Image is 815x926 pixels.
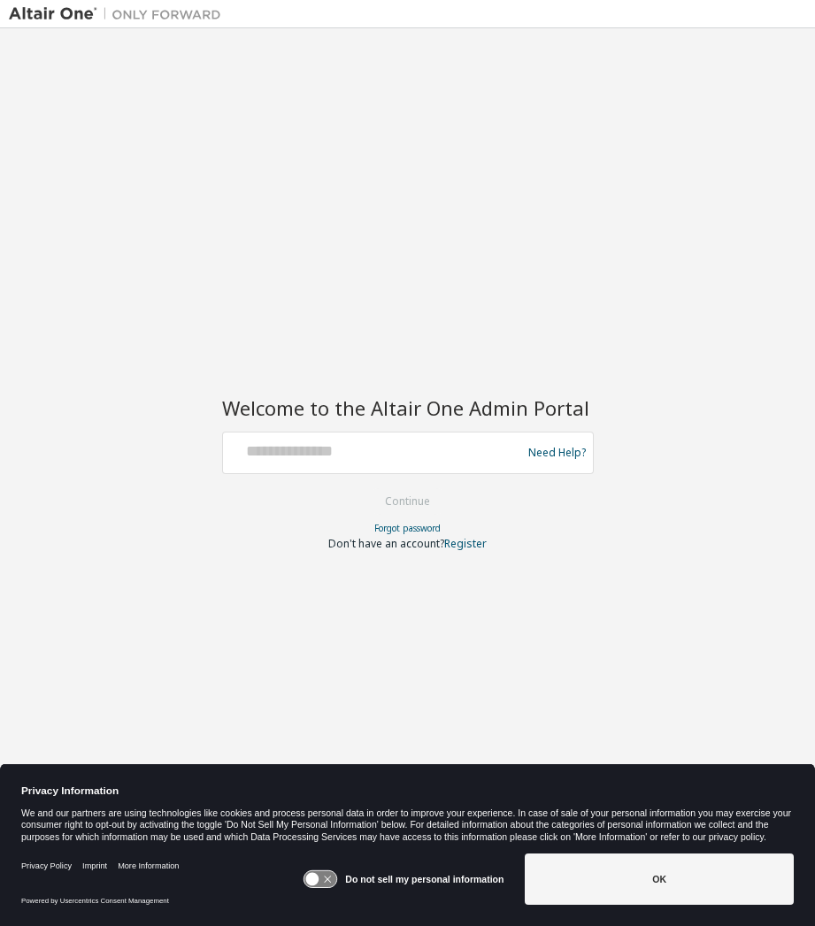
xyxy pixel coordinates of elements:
[222,395,594,420] h2: Welcome to the Altair One Admin Portal
[328,536,444,551] span: Don't have an account?
[444,536,487,551] a: Register
[528,452,586,453] a: Need Help?
[374,522,441,534] a: Forgot password
[9,5,230,23] img: Altair One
